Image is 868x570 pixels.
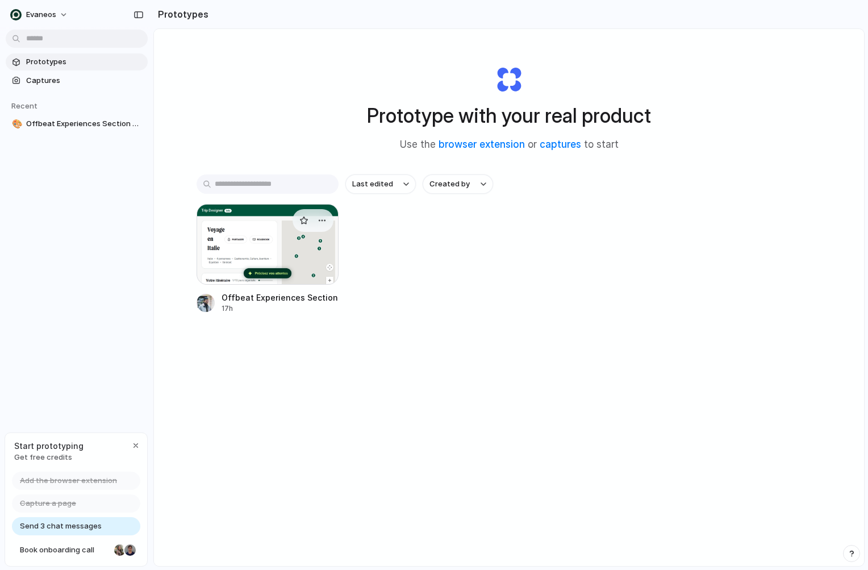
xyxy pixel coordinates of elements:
a: Captures [6,72,148,89]
span: Add the browser extension [20,475,117,486]
a: Offbeat Experiences Section UpdateOffbeat Experiences Section Update17h [197,204,339,314]
button: 🎨 [10,118,22,130]
span: Evaneos [26,9,56,20]
div: Christian Iacullo [123,543,137,557]
span: Prototypes [26,56,143,68]
a: 🎨Offbeat Experiences Section Update [6,115,148,132]
span: Capture a page [20,498,76,509]
span: Start prototyping [14,440,84,452]
span: Offbeat Experiences Section Update [26,118,143,130]
a: Prototypes [6,53,148,70]
a: captures [540,139,581,150]
a: browser extension [439,139,525,150]
h1: Prototype with your real product [367,101,651,131]
div: 🎨 [12,118,20,131]
span: Book onboarding call [20,544,110,556]
div: 17h [222,303,339,314]
span: Use the or to start [400,138,619,152]
span: Send 3 chat messages [20,521,102,532]
button: Last edited [345,174,416,194]
span: Created by [429,178,470,190]
div: Nicole Kubica [113,543,127,557]
div: Offbeat Experiences Section Update [222,292,339,303]
span: Recent [11,101,37,110]
button: Created by [423,174,493,194]
span: Captures [26,75,143,86]
button: Evaneos [6,6,74,24]
a: Book onboarding call [12,541,140,559]
span: Get free credits [14,452,84,463]
h2: Prototypes [153,7,208,21]
span: Last edited [352,178,393,190]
